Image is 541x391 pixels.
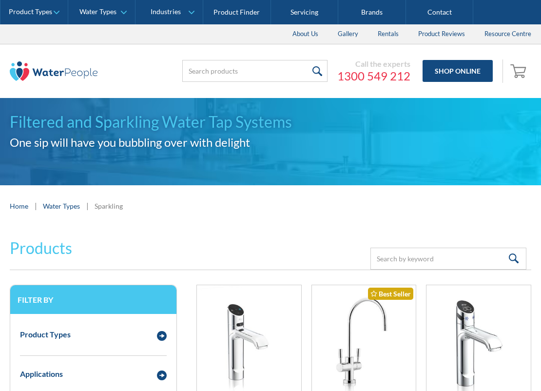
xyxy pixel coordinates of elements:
a: Open empty cart [508,59,531,83]
div: Applications [20,368,63,380]
div: Best Seller [368,288,413,300]
div: Industries [151,8,181,16]
input: Search products [182,60,328,82]
div: Product Types [9,8,52,16]
div: Water Types [79,8,116,16]
a: Shop Online [423,60,493,82]
a: Home [10,201,28,211]
h3: Filter by [18,295,169,304]
h2: Products [10,236,72,260]
div: | [85,200,90,212]
div: | [33,200,38,212]
input: Search by keyword [370,248,526,270]
a: 1300 549 212 [337,69,410,83]
a: Water Types [43,201,80,211]
a: Resource Centre [475,24,541,44]
a: About Us [283,24,328,44]
a: Rentals [368,24,408,44]
a: Product Reviews [408,24,475,44]
div: Product Types [20,329,71,340]
h2: One sip will have you bubbling over with delight [10,134,531,151]
img: The Water People [10,61,97,81]
div: Sparkling [95,201,123,211]
a: Gallery [328,24,368,44]
img: shopping cart [510,63,529,78]
h1: Filtered and Sparkling Water Tap Systems [10,110,531,134]
div: Call the experts [337,59,410,69]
